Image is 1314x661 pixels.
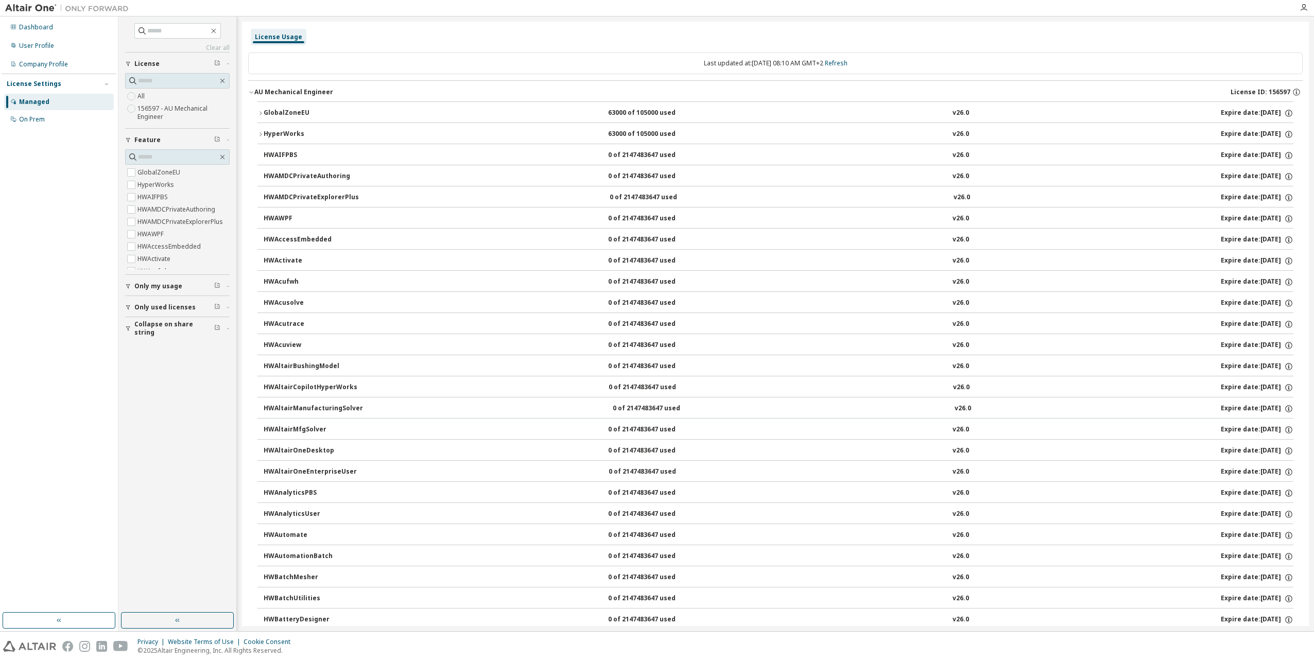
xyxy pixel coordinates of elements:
[134,282,182,290] span: Only my usage
[953,552,969,561] div: v26.0
[264,566,1293,589] button: HWBatchMesher0 of 2147483647 usedv26.0Expire date:[DATE]
[953,467,969,477] div: v26.0
[1221,594,1293,603] div: Expire date: [DATE]
[608,299,701,308] div: 0 of 2147483647 used
[168,638,244,646] div: Website Terms of Use
[19,98,49,106] div: Managed
[254,88,333,96] div: AU Mechanical Engineer
[1231,88,1290,96] span: License ID: 156597
[264,573,356,582] div: HWBatchMesher
[1221,109,1293,118] div: Expire date: [DATE]
[264,277,356,287] div: HWAcufwh
[137,166,182,179] label: GlobalZoneEU
[264,144,1293,167] button: HWAIFPBS0 of 2147483647 usedv26.0Expire date:[DATE]
[3,641,56,652] img: altair_logo.svg
[137,253,172,265] label: HWActivate
[79,641,90,652] img: instagram.svg
[264,552,356,561] div: HWAutomationBatch
[264,376,1293,399] button: HWAltairCopilotHyperWorks0 of 2147483647 usedv26.0Expire date:[DATE]
[608,151,701,160] div: 0 of 2147483647 used
[608,615,701,624] div: 0 of 2147483647 used
[1221,446,1293,456] div: Expire date: [DATE]
[257,123,1293,146] button: HyperWorks63000 of 105000 usedv26.0Expire date:[DATE]
[264,186,1293,209] button: HWAMDCPrivateExplorerPlus0 of 2147483647 usedv26.0Expire date:[DATE]
[953,151,969,160] div: v26.0
[608,320,701,329] div: 0 of 2147483647 used
[610,193,702,202] div: 0 of 2147483647 used
[953,446,969,456] div: v26.0
[953,594,969,603] div: v26.0
[264,615,356,624] div: HWBatteryDesigner
[96,641,107,652] img: linkedin.svg
[1221,151,1293,160] div: Expire date: [DATE]
[137,646,297,655] p: © 2025 Altair Engineering, Inc. All Rights Reserved.
[264,292,1293,315] button: HWAcusolve0 of 2147483647 usedv26.0Expire date:[DATE]
[137,216,225,228] label: HWAMDCPrivateExplorerPlus
[953,362,969,371] div: v26.0
[137,102,230,123] label: 156597 - AU Mechanical Engineer
[1221,552,1293,561] div: Expire date: [DATE]
[264,467,357,477] div: HWAltairOneEnterpriseUser
[1221,172,1293,181] div: Expire date: [DATE]
[608,256,701,266] div: 0 of 2147483647 used
[954,193,970,202] div: v26.0
[137,179,176,191] label: HyperWorks
[264,419,1293,441] button: HWAltairMfgSolver0 of 2147483647 usedv26.0Expire date:[DATE]
[264,271,1293,293] button: HWAcufwh0 of 2147483647 usedv26.0Expire date:[DATE]
[214,303,220,311] span: Clear filter
[953,573,969,582] div: v26.0
[609,467,701,477] div: 0 of 2147483647 used
[608,510,701,519] div: 0 of 2147483647 used
[19,60,68,68] div: Company Profile
[608,214,701,223] div: 0 of 2147483647 used
[264,362,356,371] div: HWAltairBushingModel
[137,265,170,277] label: HWAcufwh
[264,341,356,350] div: HWAcuview
[1221,531,1293,540] div: Expire date: [DATE]
[264,250,1293,272] button: HWActivate0 of 2147483647 usedv26.0Expire date:[DATE]
[608,277,701,287] div: 0 of 2147483647 used
[244,638,297,646] div: Cookie Consent
[137,203,217,216] label: HWAMDCPrivateAuthoring
[1221,510,1293,519] div: Expire date: [DATE]
[264,440,1293,462] button: HWAltairOneDesktop0 of 2147483647 usedv26.0Expire date:[DATE]
[613,404,705,413] div: 0 of 2147483647 used
[953,320,969,329] div: v26.0
[608,425,701,434] div: 0 of 2147483647 used
[264,214,356,223] div: HWAWPF
[953,235,969,245] div: v26.0
[264,313,1293,336] button: HWAcutrace0 of 2147483647 usedv26.0Expire date:[DATE]
[264,256,356,266] div: HWActivate
[1221,615,1293,624] div: Expire date: [DATE]
[1221,425,1293,434] div: Expire date: [DATE]
[1221,320,1293,329] div: Expire date: [DATE]
[214,136,220,144] span: Clear filter
[608,489,701,498] div: 0 of 2147483647 used
[1221,299,1293,308] div: Expire date: [DATE]
[137,228,166,240] label: HWAWPF
[214,60,220,68] span: Clear filter
[257,102,1293,125] button: GlobalZoneEU63000 of 105000 usedv26.0Expire date:[DATE]
[264,165,1293,188] button: HWAMDCPrivateAuthoring0 of 2147483647 usedv26.0Expire date:[DATE]
[264,446,356,456] div: HWAltairOneDesktop
[255,33,302,41] div: License Usage
[125,317,230,340] button: Collapse on share string
[264,193,359,202] div: HWAMDCPrivateExplorerPlus
[1221,467,1293,477] div: Expire date: [DATE]
[608,109,701,118] div: 63000 of 105000 used
[137,240,203,253] label: HWAccessEmbedded
[953,531,969,540] div: v26.0
[1221,489,1293,498] div: Expire date: [DATE]
[264,172,356,181] div: HWAMDCPrivateAuthoring
[134,60,160,68] span: License
[608,341,701,350] div: 0 of 2147483647 used
[264,545,1293,568] button: HWAutomationBatch0 of 2147483647 usedv26.0Expire date:[DATE]
[264,510,356,519] div: HWAnalyticsUser
[953,299,969,308] div: v26.0
[134,320,214,337] span: Collapse on share string
[825,59,848,67] a: Refresh
[953,510,969,519] div: v26.0
[137,90,147,102] label: All
[264,524,1293,547] button: HWAutomate0 of 2147483647 usedv26.0Expire date:[DATE]
[264,151,356,160] div: HWAIFPBS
